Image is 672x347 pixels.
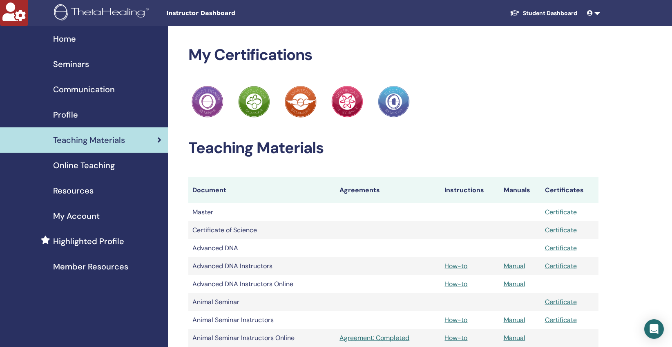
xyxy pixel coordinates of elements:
[339,333,436,343] a: Agreement: Completed
[238,86,270,118] img: Practitioner
[188,329,335,347] td: Animal Seminar Instructors Online
[545,208,577,216] a: Certificate
[53,83,115,96] span: Communication
[188,139,598,158] h2: Teaching Materials
[503,6,584,21] a: Student Dashboard
[545,298,577,306] a: Certificate
[510,9,520,16] img: graduation-cap-white.svg
[444,334,467,342] a: How-to
[188,177,335,203] th: Document
[54,4,152,22] img: logo.png
[378,86,410,118] img: Practitioner
[444,262,467,270] a: How-to
[331,86,363,118] img: Practitioner
[188,221,335,239] td: Certificate of Science
[53,185,94,197] span: Resources
[504,334,525,342] a: Manual
[53,58,89,70] span: Seminars
[440,177,499,203] th: Instructions
[188,311,335,329] td: Animal Seminar Instructors
[166,9,289,18] span: Instructor Dashboard
[188,257,335,275] td: Advanced DNA Instructors
[545,262,577,270] a: Certificate
[192,86,223,118] img: Practitioner
[188,239,335,257] td: Advanced DNA
[541,177,598,203] th: Certificates
[53,33,76,45] span: Home
[53,134,125,146] span: Teaching Materials
[188,293,335,311] td: Animal Seminar
[188,275,335,293] td: Advanced DNA Instructors Online
[335,177,440,203] th: Agreements
[545,244,577,252] a: Certificate
[644,319,664,339] div: Open Intercom Messenger
[53,260,128,273] span: Member Resources
[444,316,467,324] a: How-to
[545,226,577,234] a: Certificate
[53,159,115,171] span: Online Teaching
[500,177,541,203] th: Manuals
[188,203,335,221] td: Master
[504,316,525,324] a: Manual
[188,46,598,65] h2: My Certifications
[444,280,467,288] a: How-to
[504,280,525,288] a: Manual
[53,235,124,247] span: Highlighted Profile
[53,109,78,121] span: Profile
[53,210,100,222] span: My Account
[285,86,317,118] img: Practitioner
[504,262,525,270] a: Manual
[545,316,577,324] a: Certificate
